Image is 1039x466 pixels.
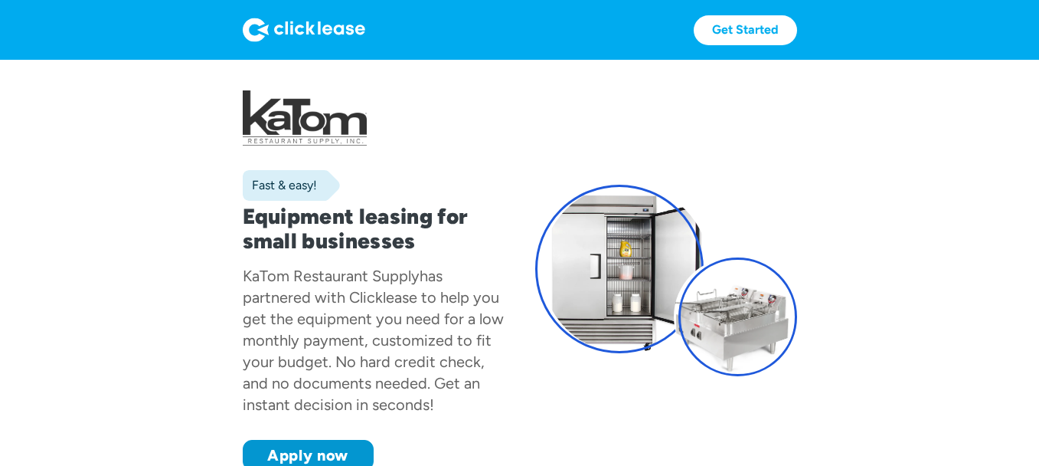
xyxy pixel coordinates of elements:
[243,18,365,42] img: Logo
[694,15,797,45] a: Get Started
[243,267,504,414] div: has partnered with Clicklease to help you get the equipment you need for a low monthly payment, c...
[243,204,505,253] h1: Equipment leasing for small businesses
[243,267,420,285] div: KaTom Restaurant Supply
[243,178,317,193] div: Fast & easy!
